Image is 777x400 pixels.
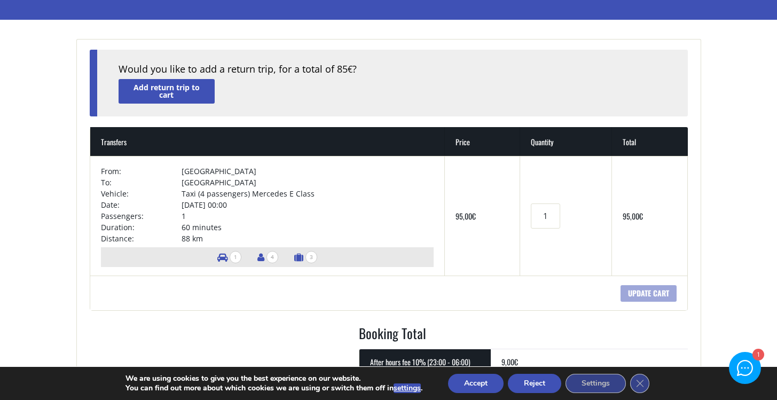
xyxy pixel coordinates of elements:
bdi: 9,00 [501,356,518,367]
td: From: [101,166,182,177]
span: 1 [230,251,241,263]
td: To: [101,177,182,188]
th: Quantity [520,127,611,156]
input: Update cart [621,285,677,302]
p: You can find out more about which cookies we are using or switch them off in . [125,383,422,393]
bdi: 95,00 [456,210,476,222]
div: Would you like to add a return trip, for a total of 85 ? [119,62,666,76]
td: [GEOGRAPHIC_DATA] [182,166,434,177]
button: Settings [566,374,626,393]
span: € [514,356,518,367]
th: Total [612,127,688,156]
li: Number of vehicles [212,247,247,267]
td: [GEOGRAPHIC_DATA] [182,177,434,188]
button: Close GDPR Cookie Banner [630,374,649,393]
th: Price [445,127,521,156]
span: 3 [305,251,317,263]
a: Add return trip to cart [119,79,215,103]
span: 4 [266,251,278,263]
div: 1 [752,350,763,361]
h2: Booking Total [359,324,688,349]
td: Taxi (4 passengers) Mercedes E Class [182,188,434,199]
td: Duration: [101,222,182,233]
td: Passengers: [101,210,182,222]
td: 60 minutes [182,222,434,233]
input: Transfers quantity [531,203,560,229]
th: After hours fee 10% (23:00 - 06:00) [359,349,491,375]
td: [DATE] 00:00 [182,199,434,210]
button: Accept [448,374,504,393]
li: Number of luggage items [289,247,323,267]
td: Distance: [101,233,182,244]
span: € [348,64,352,75]
button: Reject [508,374,561,393]
span: € [639,210,643,222]
th: Transfers [90,127,445,156]
td: 88 km [182,233,434,244]
td: 1 [182,210,434,222]
button: settings [394,383,421,393]
span: € [472,210,476,222]
li: Number of passengers [252,247,284,267]
td: Date: [101,199,182,210]
td: Vehicle: [101,188,182,199]
p: We are using cookies to give you the best experience on our website. [125,374,422,383]
bdi: 95,00 [623,210,643,222]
